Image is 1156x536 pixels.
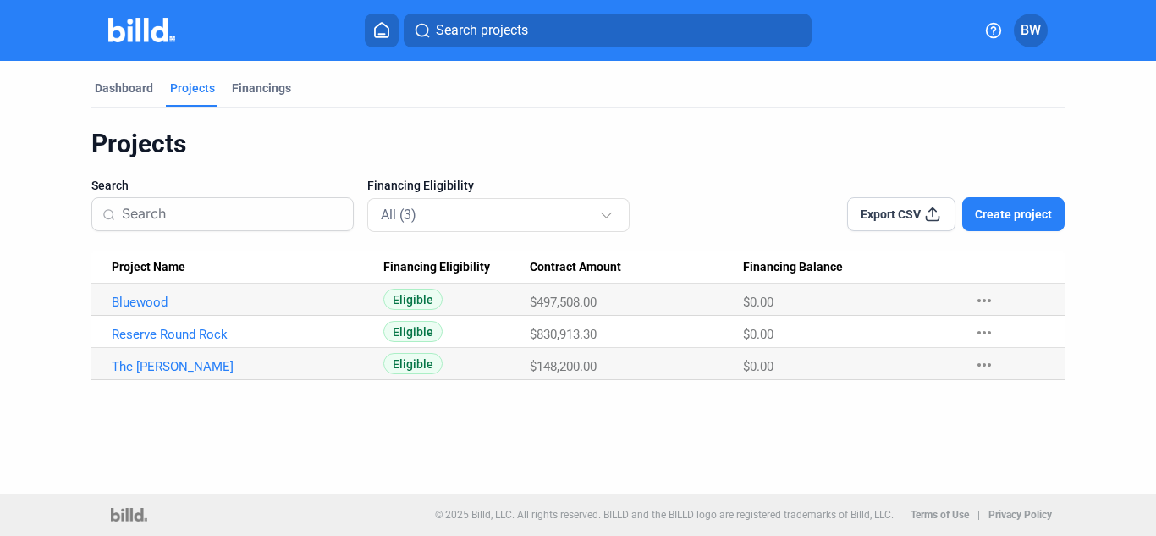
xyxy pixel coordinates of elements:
div: Financing Balance [743,260,957,275]
div: Project Name [112,260,383,275]
mat-icon: more_horiz [974,355,994,375]
p: | [977,509,980,521]
div: Contract Amount [530,260,744,275]
mat-icon: more_horiz [974,323,994,343]
div: Financings [232,80,291,97]
span: Search projects [436,20,528,41]
button: Search projects [404,14,812,47]
span: $0.00 [743,359,773,374]
span: Export CSV [861,206,921,223]
a: Bluewood [112,295,369,310]
span: Project Name [112,260,185,275]
a: The [PERSON_NAME] [112,359,369,374]
span: $0.00 [743,327,773,342]
div: Projects [170,80,215,97]
span: Eligible [383,289,443,310]
button: Create project [962,197,1065,231]
span: BW [1021,20,1041,41]
span: Financing Eligibility [367,177,474,194]
span: $497,508.00 [530,295,597,310]
span: Financing Eligibility [383,260,490,275]
span: Contract Amount [530,260,621,275]
span: Search [91,177,129,194]
a: Reserve Round Rock [112,327,369,342]
span: $148,200.00 [530,359,597,374]
div: Financing Eligibility [383,260,529,275]
mat-select-trigger: All (3) [381,207,416,223]
span: Eligible [383,353,443,374]
span: $830,913.30 [530,327,597,342]
b: Privacy Policy [988,509,1052,521]
span: Eligible [383,321,443,342]
p: © 2025 Billd, LLC. All rights reserved. BILLD and the BILLD logo are registered trademarks of Bil... [435,509,894,521]
span: Financing Balance [743,260,843,275]
button: BW [1014,14,1048,47]
img: logo [111,508,147,522]
mat-icon: more_horiz [974,290,994,311]
span: Create project [975,206,1052,223]
div: Projects [91,128,1064,160]
button: Export CSV [847,197,955,231]
span: $0.00 [743,295,773,310]
b: Terms of Use [911,509,969,521]
div: Dashboard [95,80,153,97]
input: Search [122,196,343,232]
img: Billd Company Logo [108,18,175,42]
